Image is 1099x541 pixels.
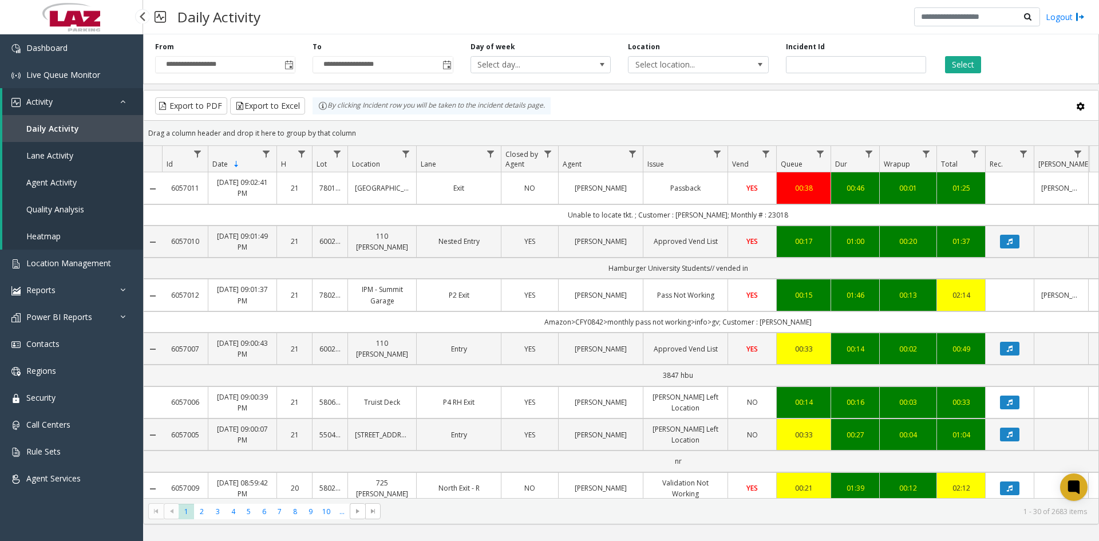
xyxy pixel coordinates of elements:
[1070,146,1086,161] a: Parker Filter Menu
[784,236,824,247] a: 00:17
[11,71,21,80] img: 'icon'
[355,397,409,408] a: Truist Deck
[508,343,551,354] a: YES
[628,57,740,73] span: Select location...
[944,429,978,440] a: 01:04
[282,57,295,73] span: Toggle popup
[944,397,978,408] a: 00:33
[350,503,365,519] span: Go to the next page
[1046,11,1085,23] a: Logout
[144,238,162,247] a: Collapse Details
[944,290,978,301] div: 02:14
[945,56,981,73] button: Select
[26,311,92,322] span: Power BI Reports
[169,483,201,493] a: 6057009
[1041,183,1081,194] a: [PERSON_NAME]
[232,160,241,169] span: Sortable
[813,146,828,161] a: Queue Filter Menu
[746,183,758,193] span: YES
[566,236,636,247] a: [PERSON_NAME]
[284,290,305,301] a: 21
[319,397,341,408] a: 580648
[313,42,322,52] label: To
[11,286,21,295] img: 'icon'
[26,285,56,295] span: Reports
[566,290,636,301] a: [PERSON_NAME]
[318,101,327,110] img: infoIcon.svg
[919,146,934,161] a: Wrapup Filter Menu
[317,159,327,169] span: Lot
[26,446,61,457] span: Rule Sets
[524,236,535,246] span: YES
[887,290,930,301] div: 00:13
[424,236,494,247] a: Nested Entry
[313,97,551,114] div: By clicking Incident row you will be taken to the incident details page.
[784,397,824,408] a: 00:14
[887,429,930,440] a: 00:04
[169,397,201,408] a: 6057006
[735,236,769,247] a: YES
[287,504,303,519] span: Page 8
[746,290,758,300] span: YES
[319,290,341,301] a: 780288
[11,475,21,484] img: 'icon'
[294,146,310,161] a: H Filter Menu
[388,507,1087,516] kendo-pager-info: 1 - 30 of 2683 items
[353,507,362,516] span: Go to the next page
[26,69,100,80] span: Live Queue Monitor
[1016,146,1031,161] a: Rec. Filter Menu
[887,183,930,194] div: 00:01
[144,345,162,354] a: Collapse Details
[355,284,409,306] a: IPM - Summit Garage
[26,177,77,188] span: Agent Activity
[369,507,378,516] span: Go to the last page
[194,504,209,519] span: Page 2
[508,483,551,493] a: NO
[26,338,60,349] span: Contacts
[215,338,270,360] a: [DATE] 09:00:43 PM
[784,183,824,194] div: 00:38
[398,146,414,161] a: Location Filter Menu
[838,483,872,493] a: 01:39
[2,223,143,250] a: Heatmap
[319,343,341,354] a: 600239
[967,146,983,161] a: Total Filter Menu
[566,483,636,493] a: [PERSON_NAME]
[319,236,341,247] a: 600239
[563,159,582,169] span: Agent
[508,429,551,440] a: YES
[732,159,749,169] span: Vend
[735,483,769,493] a: YES
[11,259,21,268] img: 'icon'
[524,183,535,193] span: NO
[990,159,1003,169] span: Rec.
[355,183,409,194] a: [GEOGRAPHIC_DATA]
[628,42,660,52] label: Location
[944,236,978,247] div: 01:37
[26,473,81,484] span: Agent Services
[887,397,930,408] a: 00:03
[319,429,341,440] a: 550464
[215,284,270,306] a: [DATE] 09:01:37 PM
[508,236,551,247] a: YES
[838,290,872,301] a: 01:46
[2,115,143,142] a: Daily Activity
[440,57,453,73] span: Toggle popup
[169,183,201,194] a: 6057011
[838,343,872,354] a: 00:14
[11,448,21,457] img: 'icon'
[26,365,56,376] span: Regions
[2,169,143,196] a: Agent Activity
[746,236,758,246] span: YES
[284,236,305,247] a: 21
[944,483,978,493] a: 02:12
[424,397,494,408] a: P4 RH Exit
[424,290,494,301] a: P2 Exit
[155,97,227,114] button: Export to PDF
[281,159,286,169] span: H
